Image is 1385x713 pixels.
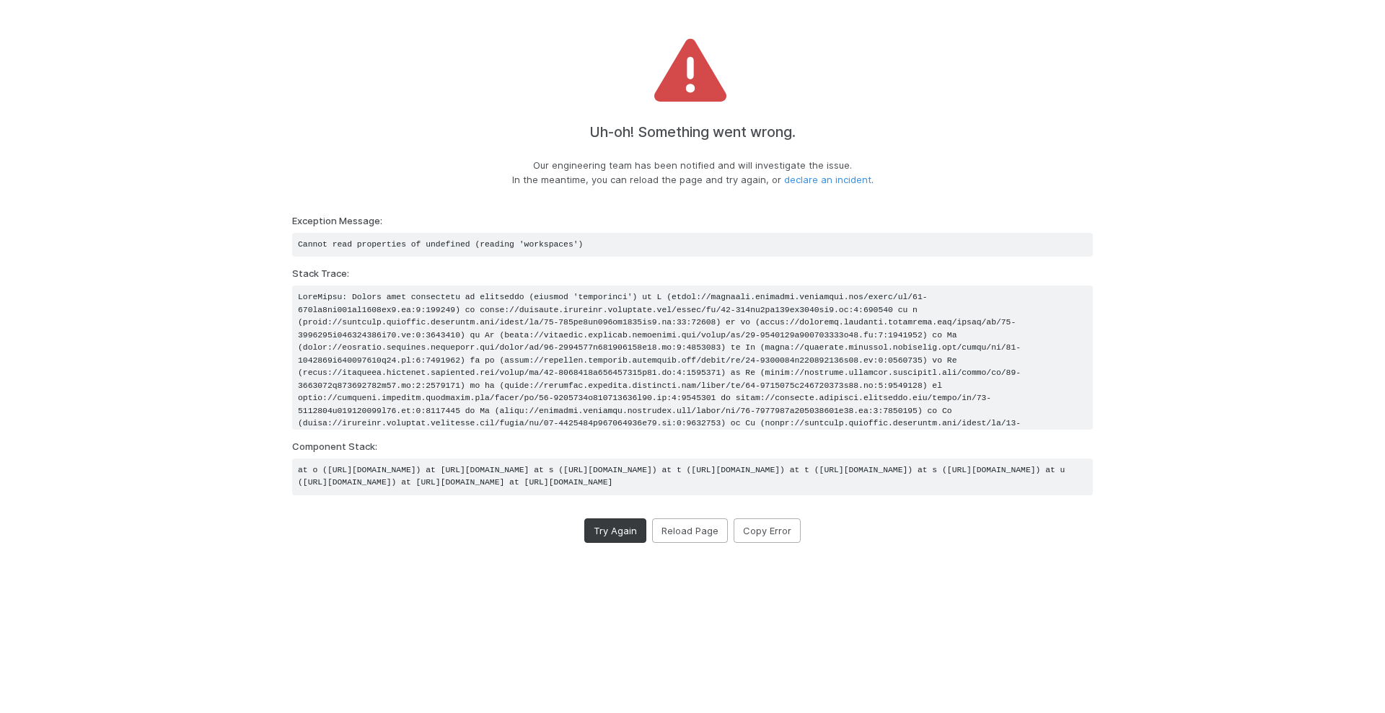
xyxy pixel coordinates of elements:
button: Try Again [584,518,646,543]
button: Copy Error [734,518,801,543]
h6: Component Stack: [292,441,1093,453]
h6: Stack Trace: [292,268,1093,280]
button: Reload Page [652,518,728,543]
p: Our engineering team has been notified and will investigate the issue. In the meantime, you can r... [512,158,874,187]
h6: Exception Message: [292,216,1093,227]
pre: at o ([URL][DOMAIN_NAME]) at [URL][DOMAIN_NAME] at s ([URL][DOMAIN_NAME]) at t ([URL][DOMAIN_NAME... [292,459,1093,495]
pre: Cannot read properties of undefined (reading 'workspaces') [292,233,1093,257]
h4: Uh-oh! Something went wrong. [589,124,796,141]
a: declare an incident [784,174,871,185]
pre: LoreMipsu: Dolors amet consectetu ad elitseddo (eiusmod 'temporinci') ut L (etdol://magnaali.enim... [292,285,1093,430]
